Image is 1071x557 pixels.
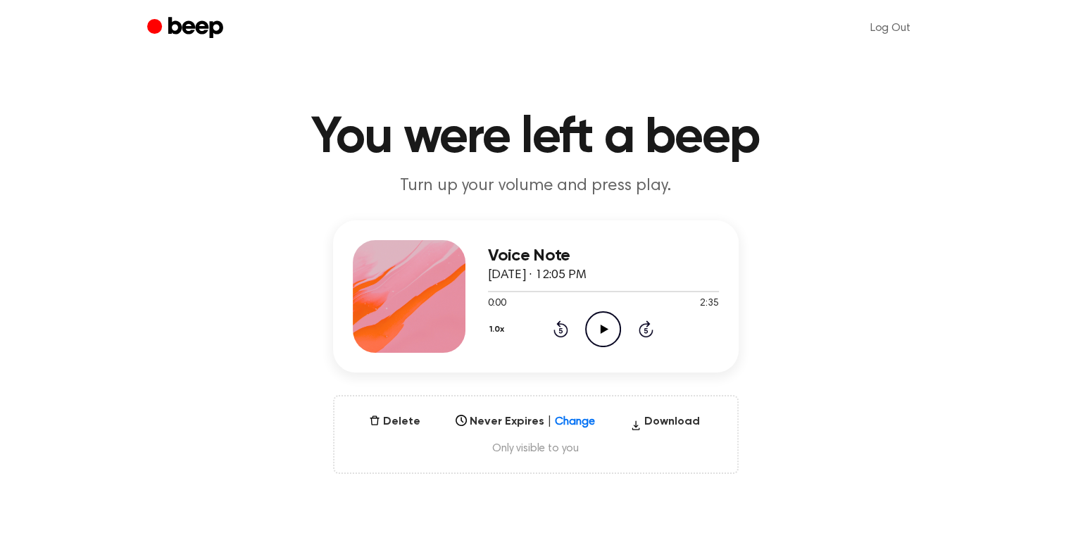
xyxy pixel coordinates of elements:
span: [DATE] · 12:05 PM [488,269,587,282]
button: Download [625,413,706,436]
a: Beep [147,15,227,42]
a: Log Out [856,11,925,45]
p: Turn up your volume and press play. [265,175,806,198]
button: Delete [363,413,426,430]
span: 2:35 [700,296,718,311]
h3: Voice Note [488,246,719,265]
span: 0:00 [488,296,506,311]
h1: You were left a beep [175,113,896,163]
span: Only visible to you [351,442,720,456]
button: 1.0x [488,318,510,342]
